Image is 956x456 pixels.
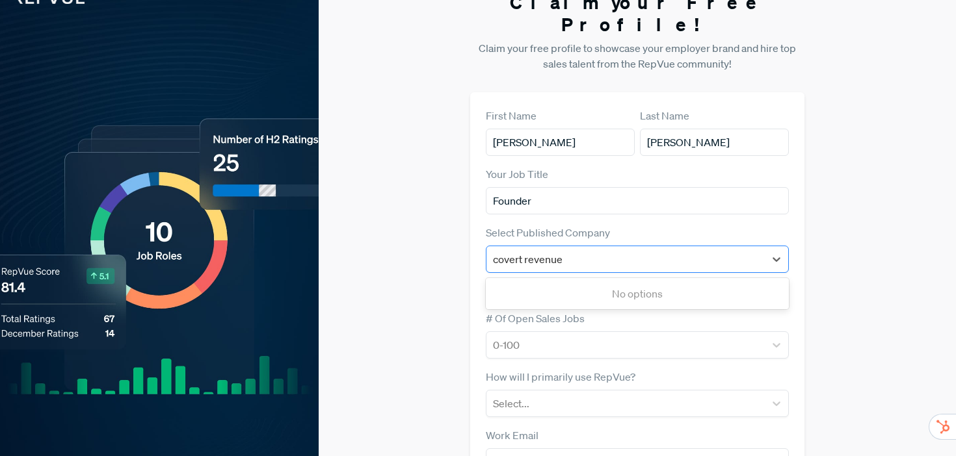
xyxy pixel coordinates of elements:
[486,129,635,156] input: First Name
[486,187,790,214] input: Title
[486,281,790,307] div: No options
[486,166,548,182] label: Your Job Title
[640,129,789,156] input: Last Name
[486,427,538,443] label: Work Email
[486,108,537,123] label: First Name
[486,225,610,240] label: Select Published Company
[486,310,585,326] label: # Of Open Sales Jobs
[486,369,635,385] label: How will I primarily use RepVue?
[470,40,805,71] p: Claim your free profile to showcase your employer brand and hire top sales talent from the RepVue...
[640,108,689,123] label: Last Name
